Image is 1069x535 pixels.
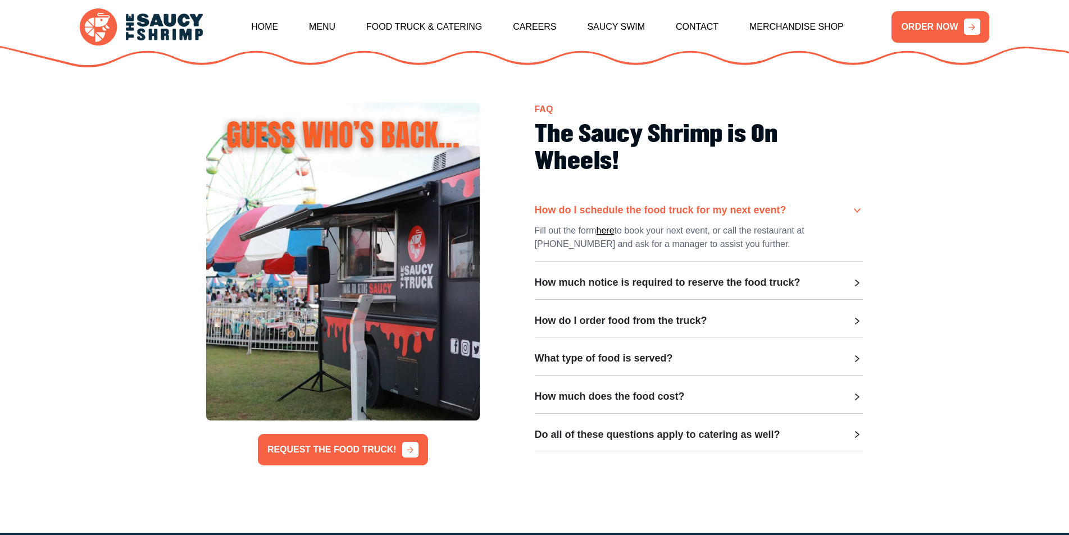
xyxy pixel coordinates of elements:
[535,204,786,217] h3: How do I schedule the food truck for my next event?
[535,315,707,327] h3: How do I order food from the truck?
[258,434,428,465] a: REQUEST THE FOOD TRUCK!
[535,353,673,365] h3: What type of food is served?
[80,8,203,46] img: logo
[891,11,989,43] a: ORDER NOW
[597,224,615,237] a: here
[749,3,844,51] a: Merchandise Shop
[535,105,553,114] span: FAQ
[513,3,556,51] a: Careers
[535,429,780,441] h3: Do all of these questions apply to catering as well?
[309,3,335,51] a: Menu
[251,3,278,51] a: Home
[587,3,645,51] a: Saucy Swim
[535,121,863,175] h2: The Saucy Shrimp is On Wheels!
[535,391,685,403] h3: How much does the food cost?
[206,103,480,420] img: Image
[676,3,718,51] a: Contact
[535,277,800,289] h3: How much notice is required to reserve the food truck?
[535,224,863,251] p: Fill out the form to book your next event, or call the restaurant at [PHONE_NUMBER] and ask for a...
[366,3,482,51] a: Food Truck & Catering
